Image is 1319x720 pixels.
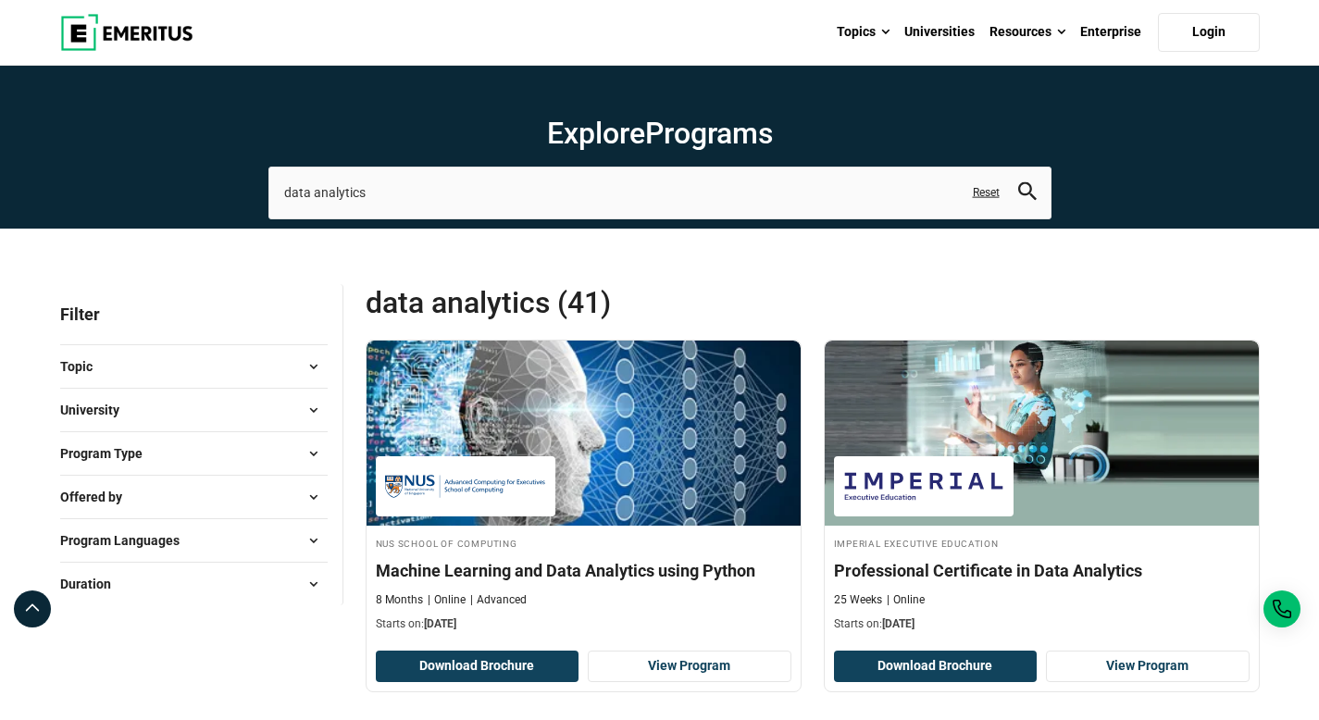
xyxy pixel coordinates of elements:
h4: Imperial Executive Education [834,535,1250,551]
img: Machine Learning and Data Analytics using Python | Online AI and Machine Learning Course [367,341,801,526]
a: search [1018,187,1037,205]
img: Professional Certificate in Data Analytics | Online AI and Machine Learning Course [825,341,1259,526]
p: Filter [60,284,328,344]
p: Starts on: [376,616,791,632]
p: Starts on: [834,616,1250,632]
span: Programs [645,116,773,151]
p: Online [428,592,466,608]
button: Duration [60,570,328,598]
button: Program Languages [60,527,328,554]
span: [DATE] [882,617,915,630]
a: Login [1158,13,1260,52]
a: AI and Machine Learning Course by NUS School of Computing - September 30, 2025 NUS School of Comp... [367,341,801,642]
p: Advanced [470,592,527,608]
button: Offered by [60,483,328,511]
span: data analytics (41) [366,284,813,321]
button: Download Brochure [834,651,1038,682]
button: Download Brochure [376,651,579,682]
img: Imperial Executive Education [843,466,1004,507]
span: Offered by [60,487,137,507]
img: NUS School of Computing [385,466,546,507]
span: Topic [60,356,107,377]
h4: Machine Learning and Data Analytics using Python [376,559,791,582]
h4: NUS School of Computing [376,535,791,551]
span: Program Type [60,443,157,464]
a: AI and Machine Learning Course by Imperial Executive Education - August 21, 2025 Imperial Executi... [825,341,1259,642]
a: Reset search [973,185,1000,201]
p: 25 Weeks [834,592,882,608]
p: 8 Months [376,592,423,608]
span: University [60,400,134,420]
p: Online [887,592,925,608]
a: View Program [588,651,791,682]
button: search [1018,182,1037,204]
button: Program Type [60,440,328,467]
span: [DATE] [424,617,456,630]
h4: Professional Certificate in Data Analytics [834,559,1250,582]
span: Program Languages [60,530,194,551]
button: Topic [60,353,328,380]
button: University [60,396,328,424]
a: View Program [1046,651,1250,682]
input: search-page [268,167,1051,218]
h1: Explore [268,115,1051,152]
span: Duration [60,574,126,594]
